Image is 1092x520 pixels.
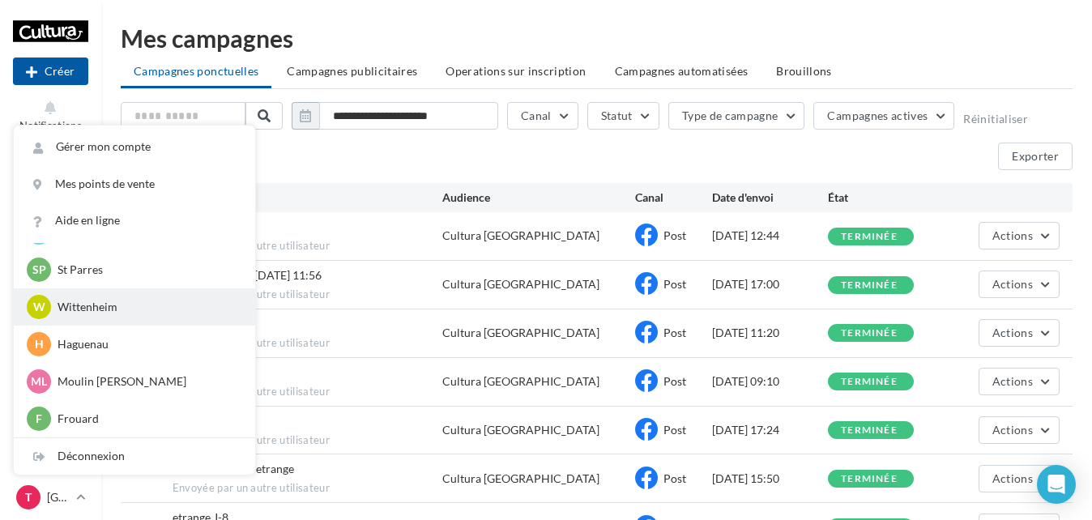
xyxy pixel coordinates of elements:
[14,166,255,202] a: Mes points de vente
[841,425,898,436] div: terminée
[712,422,828,438] div: [DATE] 17:24
[58,411,236,427] p: Frouard
[979,222,1060,249] button: Actions
[507,102,578,130] button: Canal
[287,64,417,78] span: Campagnes publicitaires
[173,190,442,206] div: Nom
[828,190,944,206] div: État
[841,377,898,387] div: terminée
[776,64,832,78] span: Brouillons
[32,262,46,278] span: SP
[841,328,898,339] div: terminée
[173,385,442,399] span: Envoyée par un autre utilisateur
[446,64,586,78] span: Operations sur inscription
[14,129,255,165] a: Gérer mon compte
[663,228,686,242] span: Post
[663,471,686,485] span: Post
[35,336,44,352] span: H
[173,239,442,254] span: Envoyée par un autre utilisateur
[712,228,828,244] div: [DATE] 12:44
[442,190,635,206] div: Audience
[1037,465,1076,504] div: Open Intercom Messenger
[998,143,1073,170] button: Exporter
[992,277,1033,291] span: Actions
[14,438,255,475] div: Déconnexion
[442,325,599,341] div: Cultura [GEOGRAPHIC_DATA]
[963,113,1028,126] button: Réinitialiser
[979,465,1060,492] button: Actions
[58,373,236,390] p: Moulin [PERSON_NAME]
[827,109,928,122] span: Campagnes actives
[13,58,88,85] button: Créer
[19,119,82,132] span: Notifications
[442,373,599,390] div: Cultura [GEOGRAPHIC_DATA]
[47,489,70,505] p: [GEOGRAPHIC_DATA]
[442,422,599,438] div: Cultura [GEOGRAPHIC_DATA]
[13,482,88,513] a: T [GEOGRAPHIC_DATA]
[712,373,828,390] div: [DATE] 09:10
[992,374,1033,388] span: Actions
[663,326,686,339] span: Post
[635,190,712,206] div: Canal
[841,232,898,242] div: terminée
[663,423,686,437] span: Post
[173,433,442,448] span: Envoyée par un autre utilisateur
[173,336,442,351] span: Envoyée par un autre utilisateur
[14,202,255,239] a: Aide en ligne
[992,326,1033,339] span: Actions
[668,102,805,130] button: Type de campagne
[615,64,749,78] span: Campagnes automatisées
[25,489,32,505] span: T
[58,262,236,278] p: St Parres
[173,481,442,496] span: Envoyée par un autre utilisateur
[121,26,1073,50] div: Mes campagnes
[442,276,599,292] div: Cultura [GEOGRAPHIC_DATA]
[992,423,1033,437] span: Actions
[979,416,1060,444] button: Actions
[813,102,954,130] button: Campagnes actives
[841,280,898,291] div: terminée
[173,288,442,302] span: Envoyée par un autre utilisateur
[587,102,659,130] button: Statut
[712,325,828,341] div: [DATE] 11:20
[992,471,1033,485] span: Actions
[13,58,88,85] div: Nouvelle campagne
[841,474,898,484] div: terminée
[13,96,88,135] button: Notifications
[58,299,236,315] p: Wittenheim
[442,228,599,244] div: Cultura [GEOGRAPHIC_DATA]
[712,190,828,206] div: Date d'envoi
[979,271,1060,298] button: Actions
[663,374,686,388] span: Post
[31,373,47,390] span: Ml
[979,319,1060,347] button: Actions
[992,228,1033,242] span: Actions
[36,411,42,427] span: F
[33,299,45,315] span: W
[979,368,1060,395] button: Actions
[663,277,686,291] span: Post
[712,276,828,292] div: [DATE] 17:00
[712,471,828,487] div: [DATE] 15:50
[58,336,236,352] p: Haguenau
[442,471,599,487] div: Cultura [GEOGRAPHIC_DATA]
